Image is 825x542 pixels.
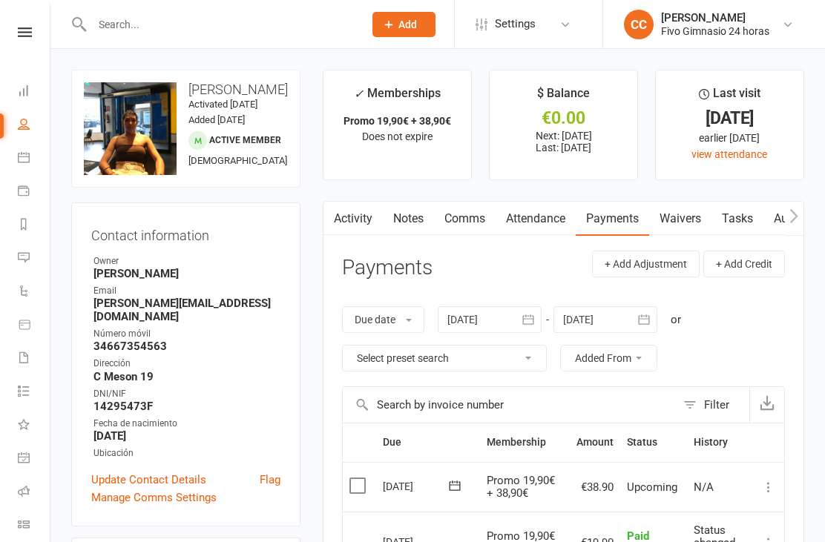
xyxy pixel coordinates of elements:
strong: C Meson 19 [93,370,280,383]
input: Search... [88,14,353,35]
td: €38.90 [570,462,620,512]
button: + Add Adjustment [592,251,700,277]
div: CC [624,10,654,39]
div: Memberships [354,84,441,111]
div: Dirección [93,357,280,371]
div: Email [93,284,280,298]
p: Next: [DATE] Last: [DATE] [503,130,624,153]
button: Filter [676,387,749,423]
div: DNI/NIF [93,387,280,401]
a: Calendar [18,142,51,176]
a: view attendance [691,148,767,160]
a: Roll call kiosk mode [18,476,51,509]
a: Notes [383,202,434,236]
div: Número móvil [93,327,280,341]
span: Add [398,19,417,30]
strong: Promo 19,90€ + 38,90€ [344,115,451,127]
h3: Payments [342,257,433,280]
th: Amount [570,423,620,461]
button: Added From [560,345,657,371]
div: Ubicación [93,446,280,460]
a: Activity [323,202,383,236]
a: Update Contact Details [91,471,206,489]
div: [DATE] [669,110,790,126]
i: ✓ [354,87,364,101]
a: Comms [434,202,496,236]
span: [DEMOGRAPHIC_DATA] [188,155,287,166]
input: Search by invoice number [343,387,676,423]
strong: 14295473F [93,400,280,413]
h3: [PERSON_NAME] [84,82,288,97]
button: Due date [342,306,424,333]
div: Filter [704,396,729,414]
time: Added [DATE] [188,114,245,125]
strong: [PERSON_NAME] [93,267,280,280]
a: Manage Comms Settings [91,489,217,506]
th: Due [376,423,480,461]
div: Owner [93,254,280,268]
div: [DATE] [383,475,451,498]
a: Payments [576,202,649,236]
a: Payments [18,176,51,209]
span: N/A [694,480,714,494]
a: Tasks [711,202,763,236]
a: Waivers [649,202,711,236]
button: + Add Credit [703,251,785,277]
a: Reports [18,209,51,242]
a: Attendance [496,202,576,236]
strong: [PERSON_NAME][EMAIL_ADDRESS][DOMAIN_NAME] [93,297,280,323]
strong: [DATE] [93,429,280,443]
div: Fivo Gimnasio 24 horas [661,24,769,38]
span: Does not expire [362,130,433,142]
strong: 34667354563 [93,340,280,353]
th: Status [620,423,687,461]
a: Flag [260,471,280,489]
div: [PERSON_NAME] [661,11,769,24]
th: History [687,423,753,461]
div: earlier [DATE] [669,130,790,146]
div: or [671,311,681,328]
div: $ Balance [537,84,590,110]
span: Promo 19,90€ + 38,90€ [487,474,555,500]
span: Active member [209,135,281,145]
a: People [18,109,51,142]
button: Add [372,12,435,37]
a: Product Sales [18,309,51,343]
a: Dashboard [18,76,51,109]
span: Settings [495,7,536,41]
span: Upcoming [627,480,677,494]
div: Fecha de nacimiento [93,417,280,431]
div: Last visit [699,84,760,110]
a: What's New [18,409,51,443]
div: €0.00 [503,110,624,126]
h3: Contact information [91,222,280,243]
a: General attendance kiosk mode [18,443,51,476]
time: Activated [DATE] [188,99,257,110]
th: Membership [480,423,570,461]
img: image1754940355.png [84,82,177,175]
